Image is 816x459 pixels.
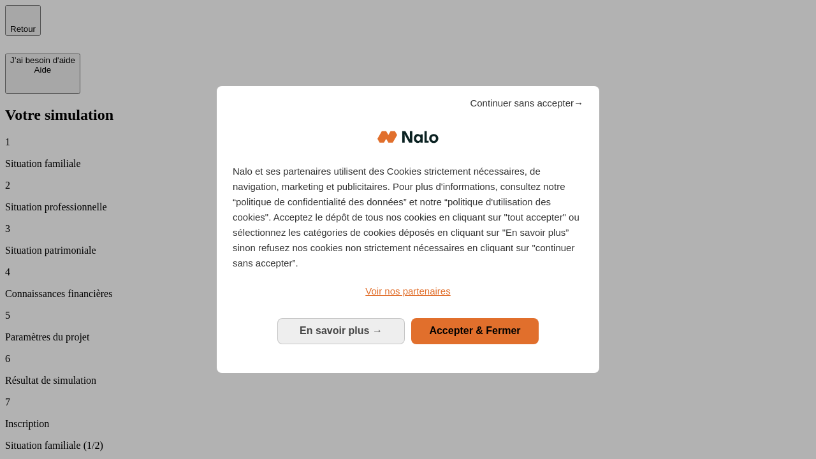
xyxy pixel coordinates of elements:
div: Bienvenue chez Nalo Gestion du consentement [217,86,599,372]
button: En savoir plus: Configurer vos consentements [277,318,405,344]
span: Continuer sans accepter→ [470,96,583,111]
button: Accepter & Fermer: Accepter notre traitement des données et fermer [411,318,539,344]
p: Nalo et ses partenaires utilisent des Cookies strictement nécessaires, de navigation, marketing e... [233,164,583,271]
span: En savoir plus → [300,325,382,336]
span: Voir nos partenaires [365,286,450,296]
img: Logo [377,118,439,156]
a: Voir nos partenaires [233,284,583,299]
span: Accepter & Fermer [429,325,520,336]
